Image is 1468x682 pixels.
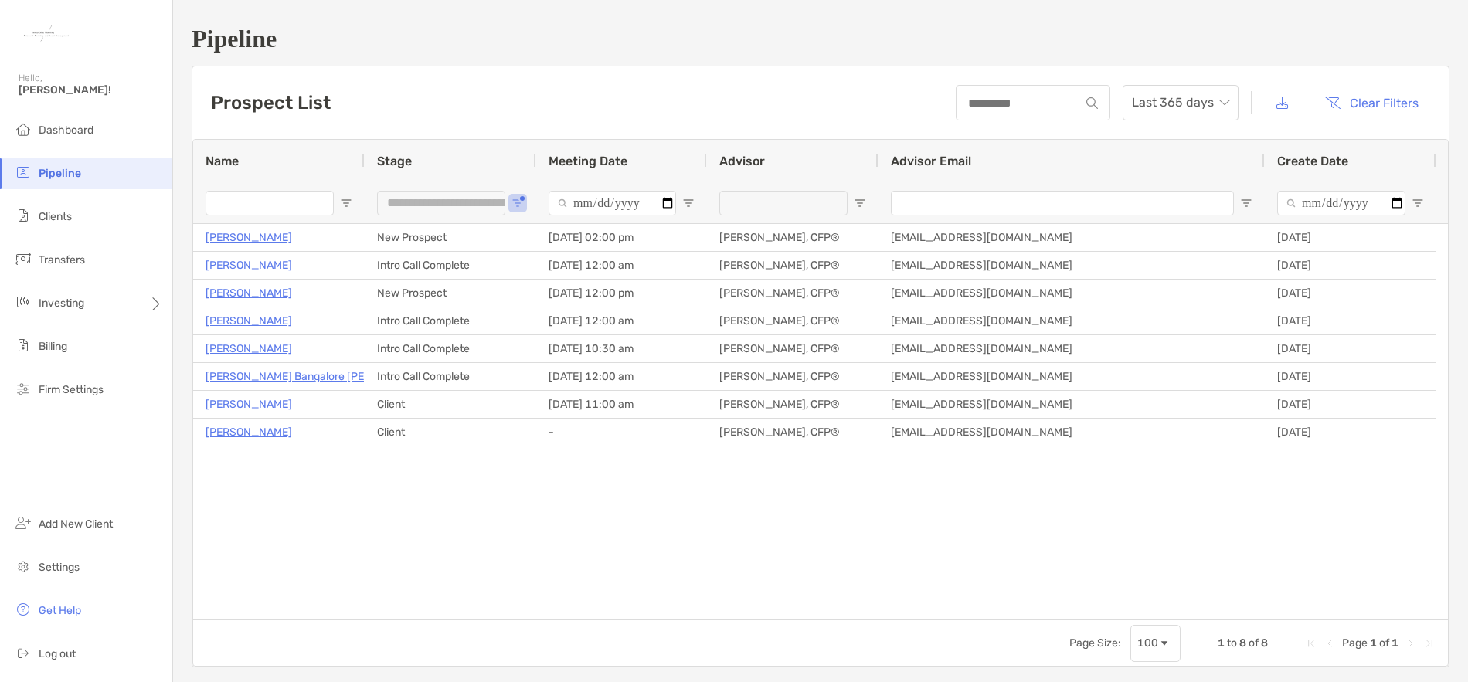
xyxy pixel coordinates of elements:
[365,419,536,446] div: Client
[1392,636,1398,650] span: 1
[878,391,1265,418] div: [EMAIL_ADDRESS][DOMAIN_NAME]
[1086,97,1098,109] img: input icon
[1137,636,1158,650] div: 100
[206,339,292,358] p: [PERSON_NAME]
[536,391,707,418] div: [DATE] 11:00 am
[1265,252,1436,279] div: [DATE]
[39,297,84,310] span: Investing
[39,561,80,574] span: Settings
[1277,191,1405,215] input: Create Date Filter Input
[1218,636,1225,650] span: 1
[891,191,1234,215] input: Advisor Email Filter Input
[39,253,85,266] span: Transfers
[878,307,1265,334] div: [EMAIL_ADDRESS][DOMAIN_NAME]
[39,647,76,660] span: Log out
[14,163,32,182] img: pipeline icon
[1265,335,1436,362] div: [DATE]
[1265,391,1436,418] div: [DATE]
[536,224,707,251] div: [DATE] 02:00 pm
[14,643,32,662] img: logout icon
[206,311,292,331] a: [PERSON_NAME]
[14,249,32,268] img: transfers icon
[14,379,32,398] img: firm-settings icon
[39,340,67,353] span: Billing
[707,419,878,446] div: [PERSON_NAME], CFP®
[206,283,292,303] a: [PERSON_NAME]
[707,335,878,362] div: [PERSON_NAME], CFP®
[854,197,866,209] button: Open Filter Menu
[1249,636,1259,650] span: of
[1277,154,1348,168] span: Create Date
[1265,419,1436,446] div: [DATE]
[549,154,627,168] span: Meeting Date
[206,367,433,386] p: [PERSON_NAME] Bangalore [PERSON_NAME]
[536,280,707,307] div: [DATE] 12:00 pm
[206,256,292,275] a: [PERSON_NAME]
[511,197,524,209] button: Open Filter Menu
[536,307,707,334] div: [DATE] 12:00 am
[536,335,707,362] div: [DATE] 10:30 am
[536,363,707,390] div: [DATE] 12:00 am
[14,514,32,532] img: add_new_client icon
[536,252,707,279] div: [DATE] 12:00 am
[878,363,1265,390] div: [EMAIL_ADDRESS][DOMAIN_NAME]
[536,419,707,446] div: -
[14,293,32,311] img: investing icon
[707,391,878,418] div: [PERSON_NAME], CFP®
[891,154,971,168] span: Advisor Email
[39,517,113,531] span: Add New Client
[1132,86,1229,120] span: Last 365 days
[1313,86,1430,120] button: Clear Filters
[19,83,163,97] span: [PERSON_NAME]!
[1069,636,1121,650] div: Page Size:
[1379,636,1389,650] span: of
[340,197,352,209] button: Open Filter Menu
[1265,307,1436,334] div: [DATE]
[1370,636,1377,650] span: 1
[707,363,878,390] div: [PERSON_NAME], CFP®
[1265,280,1436,307] div: [DATE]
[14,206,32,225] img: clients icon
[365,224,536,251] div: New Prospect
[365,280,536,307] div: New Prospect
[14,600,32,619] img: get-help icon
[549,191,676,215] input: Meeting Date Filter Input
[365,252,536,279] div: Intro Call Complete
[206,395,292,414] a: [PERSON_NAME]
[707,252,878,279] div: [PERSON_NAME], CFP®
[377,154,412,168] span: Stage
[707,307,878,334] div: [PERSON_NAME], CFP®
[365,391,536,418] div: Client
[39,210,72,223] span: Clients
[1239,636,1246,650] span: 8
[1405,637,1417,650] div: Next Page
[1265,224,1436,251] div: [DATE]
[39,124,93,137] span: Dashboard
[206,191,334,215] input: Name Filter Input
[1412,197,1424,209] button: Open Filter Menu
[211,92,331,114] h3: Prospect List
[1265,363,1436,390] div: [DATE]
[878,224,1265,251] div: [EMAIL_ADDRESS][DOMAIN_NAME]
[192,25,1449,53] h1: Pipeline
[365,307,536,334] div: Intro Call Complete
[39,167,81,180] span: Pipeline
[39,383,104,396] span: Firm Settings
[1130,625,1181,662] div: Page Size
[707,224,878,251] div: [PERSON_NAME], CFP®
[1324,637,1336,650] div: Previous Page
[14,336,32,355] img: billing icon
[1240,197,1252,209] button: Open Filter Menu
[365,363,536,390] div: Intro Call Complete
[206,228,292,247] a: [PERSON_NAME]
[878,280,1265,307] div: [EMAIL_ADDRESS][DOMAIN_NAME]
[1423,637,1436,650] div: Last Page
[365,335,536,362] div: Intro Call Complete
[1261,636,1268,650] span: 8
[39,604,81,617] span: Get Help
[206,422,292,442] a: [PERSON_NAME]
